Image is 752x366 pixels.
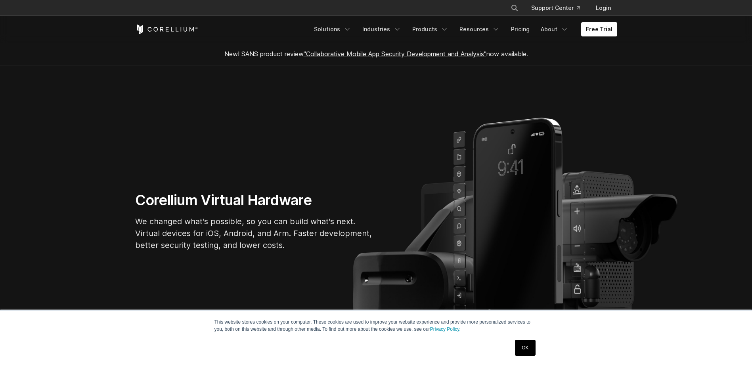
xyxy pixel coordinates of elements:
[507,1,522,15] button: Search
[135,25,198,34] a: Corellium Home
[224,50,528,58] span: New! SANS product review now available.
[525,1,586,15] a: Support Center
[581,22,617,36] a: Free Trial
[408,22,453,36] a: Products
[589,1,617,15] a: Login
[309,22,617,36] div: Navigation Menu
[506,22,534,36] a: Pricing
[135,215,373,251] p: We changed what's possible, so you can build what's next. Virtual devices for iOS, Android, and A...
[135,191,373,209] h1: Corellium Virtual Hardware
[304,50,486,58] a: "Collaborative Mobile App Security Development and Analysis"
[214,318,538,333] p: This website stores cookies on your computer. These cookies are used to improve your website expe...
[358,22,406,36] a: Industries
[515,340,535,356] a: OK
[430,326,461,332] a: Privacy Policy.
[501,1,617,15] div: Navigation Menu
[309,22,356,36] a: Solutions
[536,22,573,36] a: About
[455,22,505,36] a: Resources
